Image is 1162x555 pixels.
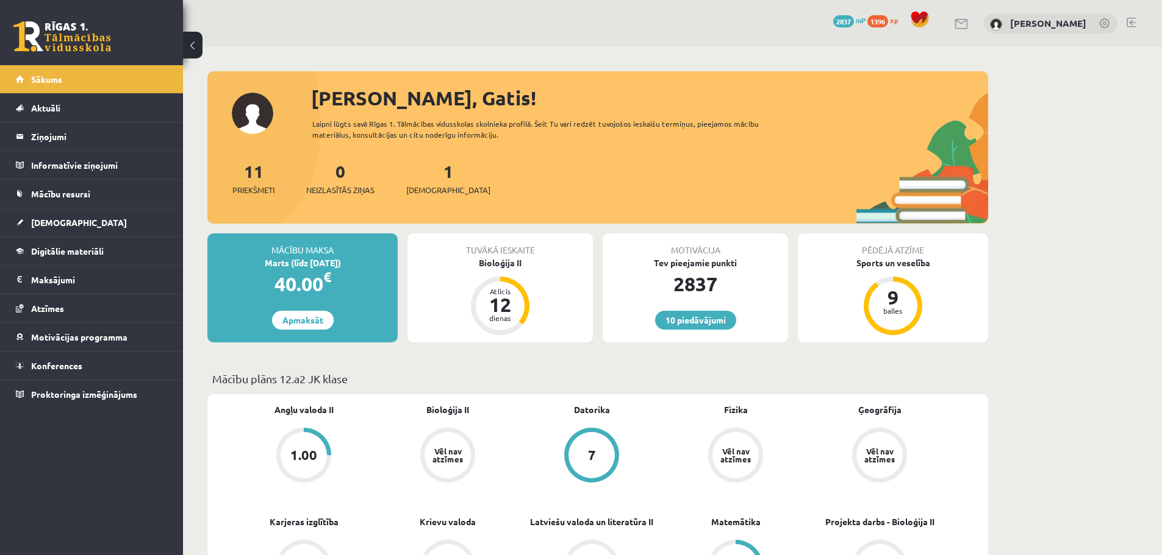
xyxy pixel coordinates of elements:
a: 1[DEMOGRAPHIC_DATA] [406,160,490,196]
div: Bioloģija II [407,256,593,269]
a: Angļu valoda II [274,403,334,416]
a: Motivācijas programma [16,323,168,351]
a: Apmaksāt [272,311,334,330]
div: Atlicis [482,288,518,295]
span: Proktoringa izmēģinājums [31,389,137,400]
a: Rīgas 1. Tālmācības vidusskola [13,21,111,52]
span: Mācību resursi [31,188,90,199]
span: [DEMOGRAPHIC_DATA] [31,217,127,228]
div: Vēl nav atzīmes [863,447,897,463]
a: 1.00 [232,428,376,485]
a: Bioloģija II Atlicis 12 dienas [407,256,593,337]
div: Pēdējā atzīme [798,233,988,256]
div: 9 [875,288,911,307]
span: 2837 [833,15,854,27]
span: Aktuāli [31,102,60,113]
a: Digitālie materiāli [16,237,168,265]
a: 0Neizlasītās ziņas [306,160,375,196]
div: Marts (līdz [DATE]) [207,256,398,269]
a: Vēl nav atzīmes [808,428,952,485]
a: Krievu valoda [420,515,476,528]
a: Bioloģija II [426,403,469,416]
div: Tuvākā ieskaite [407,233,593,256]
div: Mācību maksa [207,233,398,256]
div: Vēl nav atzīmes [719,447,753,463]
a: Matemātika [711,515,761,528]
a: 7 [520,428,664,485]
div: 40.00 [207,269,398,299]
a: Fizika [724,403,748,416]
span: mP [856,15,866,25]
span: 1396 [867,15,888,27]
a: Atzīmes [16,294,168,322]
p: Mācību plāns 12.a2 JK klase [212,370,983,387]
span: € [323,268,331,286]
div: [PERSON_NAME], Gatis! [311,83,988,113]
div: dienas [482,314,518,322]
div: 12 [482,295,518,314]
img: Gatis Pormalis [990,18,1002,30]
legend: Informatīvie ziņojumi [31,151,168,179]
div: Sports un veselība [798,256,988,269]
a: Ģeogrāfija [858,403,902,416]
span: Neizlasītās ziņas [306,184,375,196]
a: Sports un veselība 9 balles [798,256,988,337]
a: Informatīvie ziņojumi [16,151,168,179]
div: Vēl nav atzīmes [431,447,465,463]
span: Konferences [31,360,82,371]
a: [DEMOGRAPHIC_DATA] [16,208,168,236]
a: Ziņojumi [16,122,168,150]
div: Tev pieejamie punkti [603,256,788,269]
a: Projekta darbs - Bioloģija II [825,515,934,528]
a: Vēl nav atzīmes [376,428,520,485]
span: Motivācijas programma [31,331,127,342]
a: Konferences [16,352,168,380]
span: [DEMOGRAPHIC_DATA] [406,184,490,196]
a: Latviešu valoda un literatūra II [530,515,653,528]
div: 1.00 [290,448,317,462]
a: Mācību resursi [16,180,168,208]
div: 7 [588,448,596,462]
a: Proktoringa izmēģinājums [16,380,168,408]
div: 2837 [603,269,788,299]
a: Karjeras izglītība [270,515,339,528]
span: xp [890,15,898,25]
span: Atzīmes [31,303,64,314]
div: balles [875,307,911,314]
a: Maksājumi [16,266,168,294]
a: Sākums [16,65,168,93]
legend: Ziņojumi [31,122,168,150]
a: Aktuāli [16,94,168,122]
a: 11Priekšmeti [232,160,274,196]
div: Motivācija [603,233,788,256]
a: 2837 mP [833,15,866,25]
div: Laipni lūgts savā Rīgas 1. Tālmācības vidusskolas skolnieka profilā. Šeit Tu vari redzēt tuvojošo... [312,118,781,140]
legend: Maksājumi [31,266,168,294]
span: Sākums [31,74,62,85]
a: Vēl nav atzīmes [664,428,808,485]
span: Digitālie materiāli [31,246,104,256]
a: 1396 xp [867,15,904,25]
a: Datorika [574,403,610,416]
span: Priekšmeti [232,184,274,196]
a: 10 piedāvājumi [655,311,736,330]
a: [PERSON_NAME] [1010,17,1086,29]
